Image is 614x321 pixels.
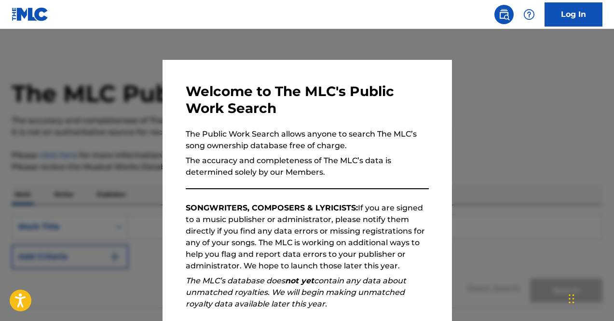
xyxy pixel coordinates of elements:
[494,5,514,24] a: Public Search
[186,203,358,212] strong: SONGWRITERS, COMPOSERS & LYRICISTS:
[566,275,614,321] iframe: Chat Widget
[186,128,429,152] p: The Public Work Search allows anyone to search The MLC’s song ownership database free of charge.
[545,2,602,27] a: Log In
[523,9,535,20] img: help
[186,155,429,178] p: The accuracy and completeness of The MLC’s data is determined solely by our Members.
[519,5,539,24] div: Help
[12,7,49,21] img: MLC Logo
[186,83,429,117] h3: Welcome to The MLC's Public Work Search
[569,284,574,313] div: Drag
[498,9,510,20] img: search
[285,276,314,285] strong: not yet
[186,202,429,272] p: If you are signed to a music publisher or administrator, please notify them directly if you find ...
[186,276,406,308] em: The MLC’s database does contain any data about unmatched royalties. We will begin making unmatche...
